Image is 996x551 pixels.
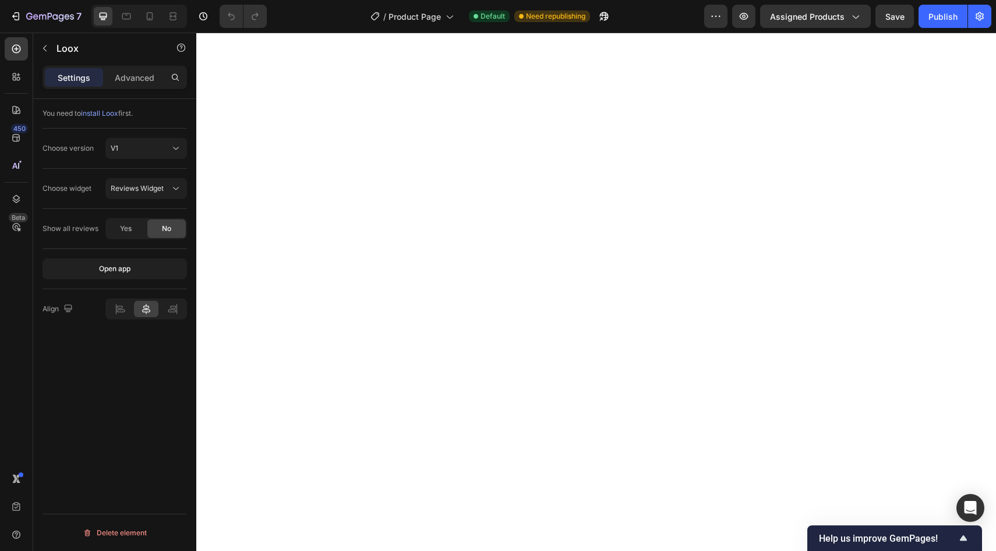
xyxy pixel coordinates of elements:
[885,12,905,22] span: Save
[819,533,956,544] span: Help us improve GemPages!
[120,223,132,234] span: Yes
[111,184,164,193] span: Reviews Widget
[43,301,75,317] div: Align
[526,11,585,22] span: Need republishing
[919,5,967,28] button: Publish
[58,72,90,84] p: Settings
[383,10,386,23] span: /
[819,531,970,545] button: Show survey - Help us improve GemPages!
[99,264,130,274] div: Open app
[770,10,845,23] span: Assigned Products
[43,258,187,279] button: Open app
[481,11,505,22] span: Default
[9,213,28,222] div: Beta
[76,9,82,23] p: 7
[388,10,441,23] span: Product Page
[81,109,118,118] span: install Loox
[928,10,958,23] div: Publish
[220,5,267,28] div: Undo/Redo
[105,178,187,199] button: Reviews Widget
[5,5,87,28] button: 7
[43,524,187,542] button: Delete element
[43,183,91,194] div: Choose widget
[105,138,187,159] button: V1
[162,223,171,234] span: No
[43,108,187,119] div: You need to first.
[56,41,156,55] p: Loox
[11,124,28,133] div: 450
[83,526,147,540] div: Delete element
[115,72,154,84] p: Advanced
[43,223,98,234] div: Show all reviews
[196,33,996,551] iframe: To enrich screen reader interactions, please activate Accessibility in Grammarly extension settings
[956,494,984,522] div: Open Intercom Messenger
[875,5,914,28] button: Save
[43,143,94,154] div: Choose version
[111,144,118,152] span: V1
[760,5,871,28] button: Assigned Products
